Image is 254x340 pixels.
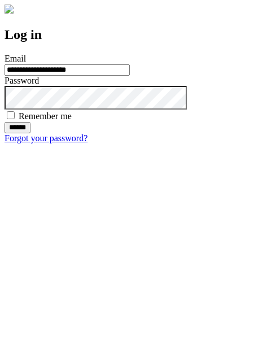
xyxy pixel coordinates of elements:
h2: Log in [5,27,249,42]
label: Password [5,76,39,85]
label: Email [5,54,26,63]
a: Forgot your password? [5,133,87,143]
img: logo-4e3dc11c47720685a147b03b5a06dd966a58ff35d612b21f08c02c0306f2b779.png [5,5,14,14]
label: Remember me [19,111,72,121]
